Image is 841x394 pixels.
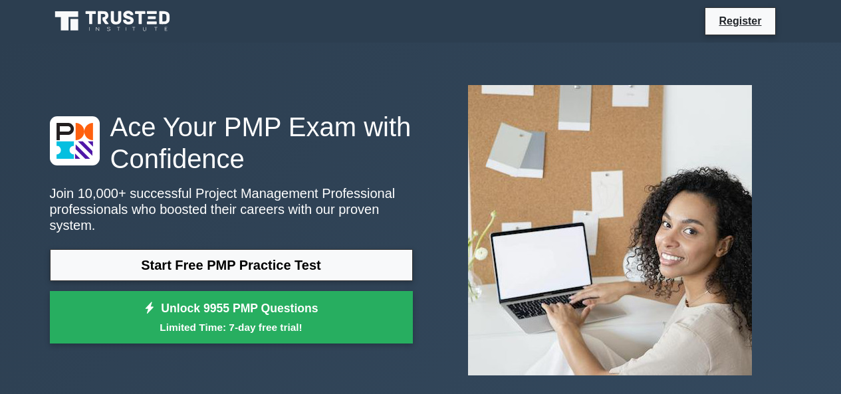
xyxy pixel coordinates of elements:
p: Join 10,000+ successful Project Management Professional professionals who boosted their careers w... [50,185,413,233]
a: Start Free PMP Practice Test [50,249,413,281]
h1: Ace Your PMP Exam with Confidence [50,111,413,175]
small: Limited Time: 7-day free trial! [66,320,396,335]
a: Unlock 9955 PMP QuestionsLimited Time: 7-day free trial! [50,291,413,344]
a: Register [711,13,769,29]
